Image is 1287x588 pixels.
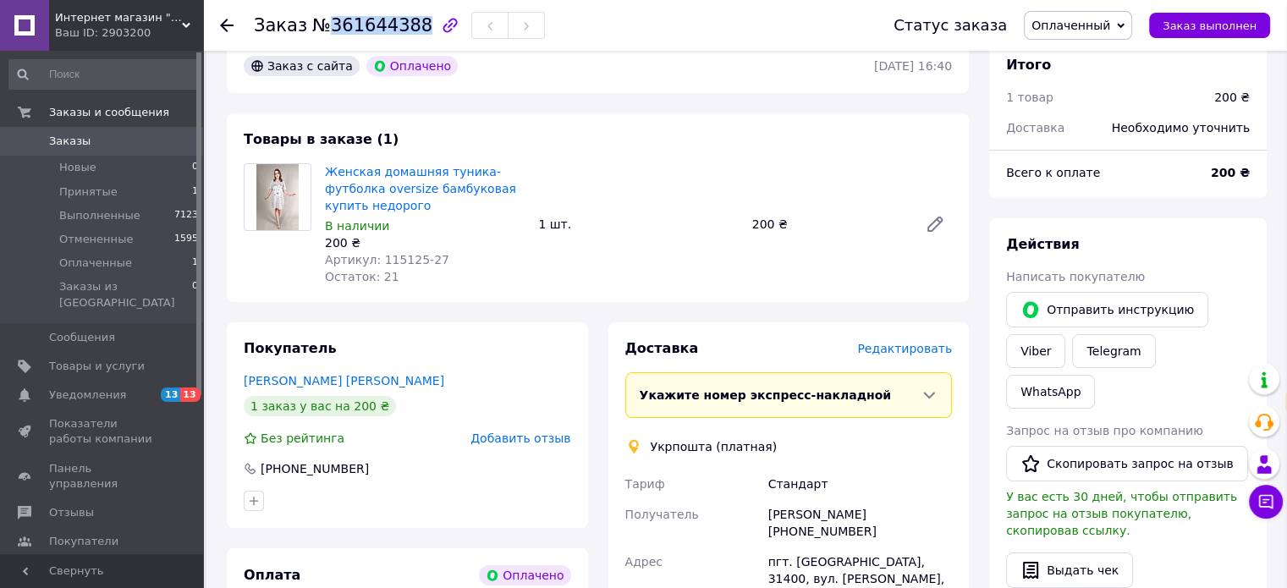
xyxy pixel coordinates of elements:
div: Укрпошта (платная) [646,438,782,455]
span: 1 [192,256,198,271]
a: WhatsApp [1006,375,1095,409]
img: Женская домашняя туника-футболка oversize бамбуковая купить недорого [256,164,299,230]
span: 0 [192,279,198,310]
span: Остаток: 21 [325,270,399,283]
span: 7123 [174,208,198,223]
span: 13 [180,387,200,402]
span: Укажите номер экспресс-накладной [640,388,892,402]
span: Выполненные [59,208,140,223]
span: Заказы из [GEOGRAPHIC_DATA] [59,279,192,310]
div: Ваш ID: 2903200 [55,25,203,41]
div: Статус заказа [894,17,1007,34]
span: Доставка [1006,121,1064,135]
span: Итого [1006,57,1051,73]
div: Стандарт [765,469,955,499]
span: Всего к оплате [1006,166,1100,179]
div: [PHONE_NUMBER] [259,460,371,477]
div: 1 шт. [531,212,745,236]
span: Оплата [244,567,300,583]
div: Необходимо уточнить [1102,109,1260,146]
span: Оплаченный [1031,19,1110,32]
input: Поиск [8,59,200,90]
span: Написать покупателю [1006,270,1145,283]
span: Товары и услуги [49,359,145,374]
span: 1595 [174,232,198,247]
span: Оплаченные [59,256,132,271]
span: Принятые [59,184,118,200]
button: Выдать чек [1006,552,1133,588]
span: 0 [192,160,198,175]
span: Заказ выполнен [1163,19,1257,32]
span: Показатели работы компании [49,416,157,447]
span: Заказы [49,134,91,149]
span: 13 [161,387,180,402]
span: 1 [192,184,198,200]
span: Сообщения [49,330,115,345]
a: [PERSON_NAME] [PERSON_NAME] [244,374,444,387]
span: Товары в заказе (1) [244,131,399,147]
span: Уведомления [49,387,126,403]
span: У вас есть 30 дней, чтобы отправить запрос на отзыв покупателю, скопировав ссылку. [1006,490,1237,537]
span: Артикул: 115125-27 [325,253,449,267]
span: Заказ [254,15,307,36]
span: №361644388 [312,15,432,36]
div: Вернуться назад [220,17,234,34]
span: Покупатель [244,340,336,356]
div: 200 ₴ [1214,89,1250,106]
span: Покупатели [49,534,118,549]
span: 1 товар [1006,91,1053,104]
span: Отзывы [49,505,94,520]
div: [PERSON_NAME] [PHONE_NUMBER] [765,499,955,547]
a: Женская домашняя туника-футболка oversize бамбуковая купить недорого [325,165,516,212]
button: Заказ выполнен [1149,13,1270,38]
span: Адрес [625,555,663,569]
a: Telegram [1072,334,1155,368]
div: Оплачено [366,56,458,76]
time: [DATE] 16:40 [874,59,952,73]
button: Скопировать запрос на отзыв [1006,446,1248,481]
span: В наличии [325,219,389,233]
span: Действия [1006,236,1080,252]
button: Чат с покупателем [1249,485,1283,519]
span: Без рейтинга [261,431,344,445]
div: Заказ с сайта [244,56,360,76]
a: Viber [1006,334,1065,368]
span: Заказы и сообщения [49,105,169,120]
div: 200 ₴ [325,234,525,251]
span: Запрос на отзыв про компанию [1006,424,1203,437]
span: Добавить отзыв [470,431,570,445]
span: Отмененные [59,232,133,247]
a: Редактировать [918,207,952,241]
b: 200 ₴ [1211,166,1250,179]
div: 1 заказ у вас на 200 ₴ [244,396,396,416]
button: Отправить инструкцию [1006,292,1208,327]
span: Интернет магазин "ПижамаРама" [55,10,182,25]
span: Получатель [625,508,699,521]
span: Новые [59,160,96,175]
span: Доставка [625,340,699,356]
span: Редактировать [857,342,952,355]
div: 200 ₴ [745,212,911,236]
div: Оплачено [479,565,570,585]
span: Панель управления [49,461,157,492]
span: Тариф [625,477,665,491]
